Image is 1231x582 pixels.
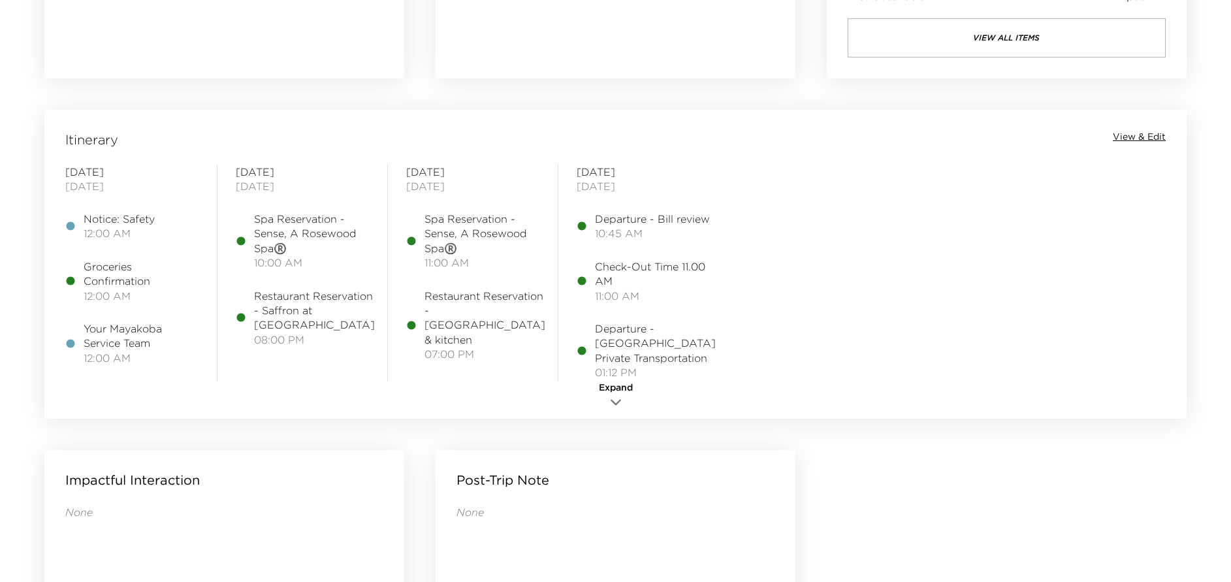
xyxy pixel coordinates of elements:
[236,179,369,193] span: [DATE]
[456,471,549,489] p: Post-Trip Note
[456,505,775,519] p: None
[254,289,375,332] span: Restaurant Reservation - Saffron at [GEOGRAPHIC_DATA]
[65,165,199,179] span: [DATE]
[406,179,539,193] span: [DATE]
[424,255,539,270] span: 11:00 AM
[84,351,199,365] span: 12:00 AM
[84,289,199,303] span: 12:00 AM
[577,179,710,193] span: [DATE]
[848,18,1166,57] button: view all items
[254,255,369,270] span: 10:00 AM
[1113,131,1166,144] button: View & Edit
[84,321,199,351] span: Your Mayakoba Service Team
[595,321,716,365] span: Departure - [GEOGRAPHIC_DATA] Private Transportation
[65,505,383,519] p: None
[424,289,545,348] span: Restaurant Reservation - [GEOGRAPHIC_DATA] & kitchen
[595,259,710,289] span: Check-Out Time 11.00 AM
[595,365,716,380] span: 01:12 PM
[595,289,710,303] span: 11:00 AM
[583,381,648,412] button: Expand
[599,381,633,395] span: Expand
[254,332,375,347] span: 08:00 PM
[424,212,539,255] span: Spa Reservation - Sense, A Rosewood Spa®️
[406,165,539,179] span: [DATE]
[424,347,545,361] span: 07:00 PM
[65,179,199,193] span: [DATE]
[595,226,710,240] span: 10:45 AM
[254,212,369,255] span: Spa Reservation - Sense, A Rosewood Spa®️
[65,471,200,489] p: Impactful Interaction
[236,165,369,179] span: [DATE]
[84,226,155,240] span: 12:00 AM
[595,212,710,226] span: Departure - Bill review
[65,131,118,149] span: Itinerary
[577,165,710,179] span: [DATE]
[84,259,199,289] span: Groceries Confirmation
[84,212,155,226] span: Notice: Safety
